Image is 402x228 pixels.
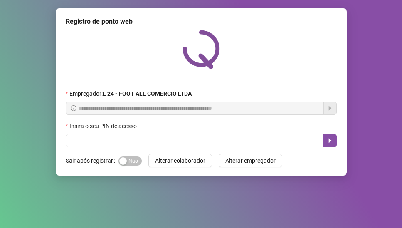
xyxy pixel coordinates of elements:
[103,90,192,97] strong: L 24 - FOOT ALL COMERCIO LTDA
[66,154,118,167] label: Sair após registrar
[219,154,282,167] button: Alterar empregador
[225,156,276,165] span: Alterar empregador
[69,89,192,98] span: Empregador :
[155,156,205,165] span: Alterar colaborador
[66,121,142,131] label: Insira o seu PIN de acesso
[66,17,337,27] div: Registro de ponto web
[71,105,76,111] span: info-circle
[148,154,212,167] button: Alterar colaborador
[183,30,220,69] img: QRPoint
[327,137,333,144] span: caret-right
